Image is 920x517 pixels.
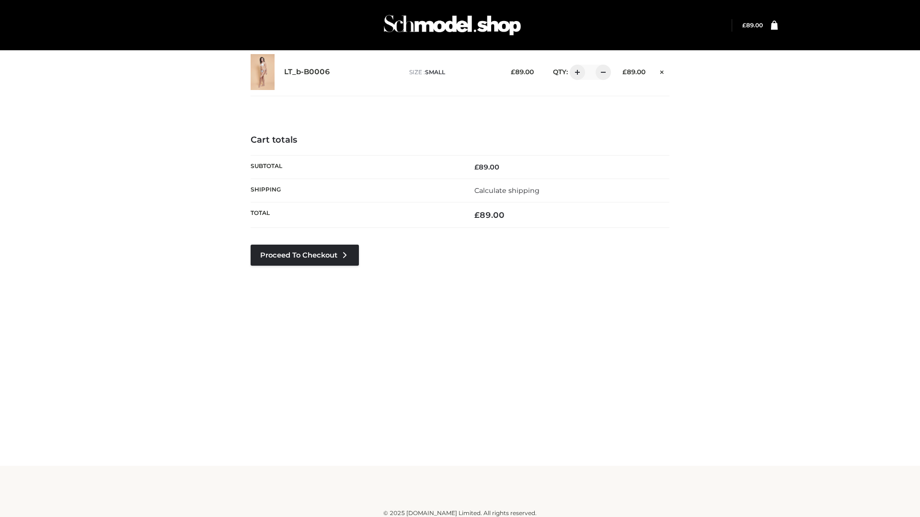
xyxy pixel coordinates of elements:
span: £ [511,68,515,76]
h4: Cart totals [251,135,669,146]
th: Subtotal [251,155,460,179]
img: LT_b-B0006 - SMALL [251,54,275,90]
bdi: 89.00 [622,68,645,76]
a: Proceed to Checkout [251,245,359,266]
th: Total [251,202,460,228]
span: £ [622,68,627,76]
div: QTY: [543,65,608,80]
bdi: 89.00 [511,68,534,76]
span: SMALL [425,68,445,76]
a: Remove this item [655,65,669,77]
span: £ [474,163,479,171]
p: size : [409,68,496,77]
bdi: 89.00 [474,210,505,220]
bdi: 89.00 [474,163,499,171]
img: Schmodel Admin 964 [380,6,524,44]
bdi: 89.00 [742,22,763,29]
span: £ [742,22,746,29]
a: £89.00 [742,22,763,29]
a: LT_b-B0006 [284,67,330,77]
span: £ [474,210,480,220]
th: Shipping [251,179,460,202]
a: Calculate shipping [474,186,540,195]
